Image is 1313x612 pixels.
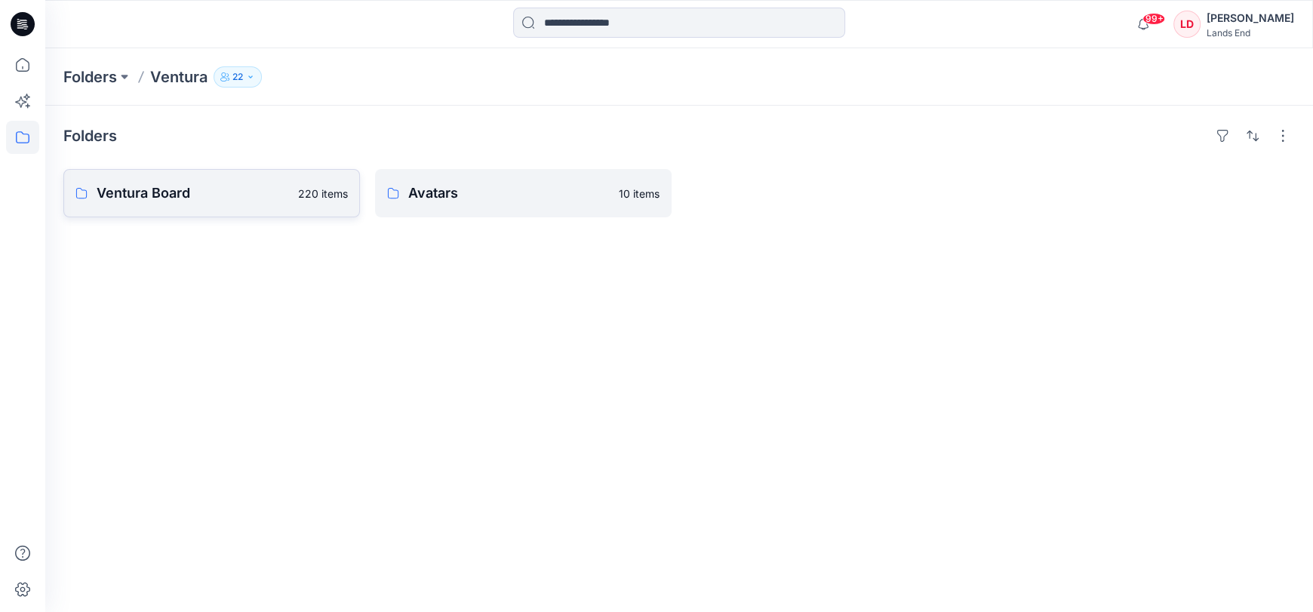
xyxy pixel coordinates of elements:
p: 22 [232,69,243,85]
span: 99+ [1142,13,1165,25]
a: Avatars10 items [375,169,672,217]
button: 22 [214,66,262,88]
a: Ventura Board220 items [63,169,360,217]
p: Ventura [150,66,208,88]
div: Lands End [1207,27,1294,38]
div: [PERSON_NAME] [1207,9,1294,27]
p: 10 items [619,186,660,201]
div: LD [1173,11,1201,38]
p: Avatars [408,183,610,204]
h4: Folders [63,127,117,145]
p: Ventura Board [97,183,289,204]
a: Folders [63,66,117,88]
p: 220 items [298,186,348,201]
